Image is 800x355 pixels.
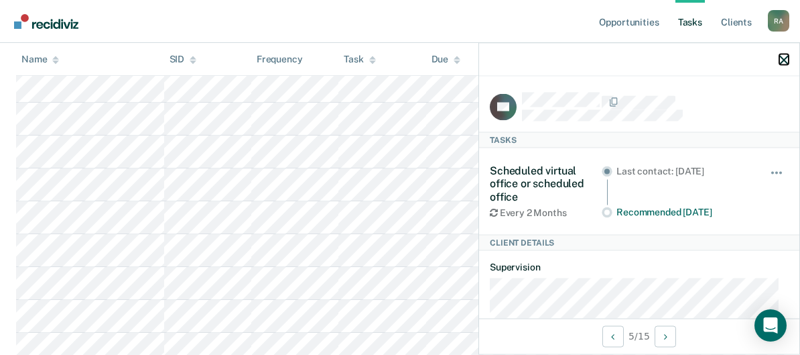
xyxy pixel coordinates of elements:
div: Frequency [257,54,303,65]
dt: Supervision [490,262,789,273]
button: Previous Client [602,325,624,347]
div: Due [431,54,461,65]
div: Scheduled virtual office or scheduled office [490,164,602,203]
div: Recommended [DATE] [616,207,751,218]
div: Open Intercom Messenger [754,309,787,342]
div: Tasks [479,132,799,148]
img: Recidiviz [14,14,78,29]
div: Name [21,54,59,65]
div: Client Details [479,234,799,250]
div: SID [170,54,197,65]
div: Last contact: [DATE] [616,166,751,177]
div: Task [344,54,375,65]
div: R A [768,10,789,32]
div: 5 / 15 [479,318,799,354]
button: Profile dropdown button [768,10,789,32]
div: Every 2 Months [490,207,602,218]
button: Next Client [655,325,676,347]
